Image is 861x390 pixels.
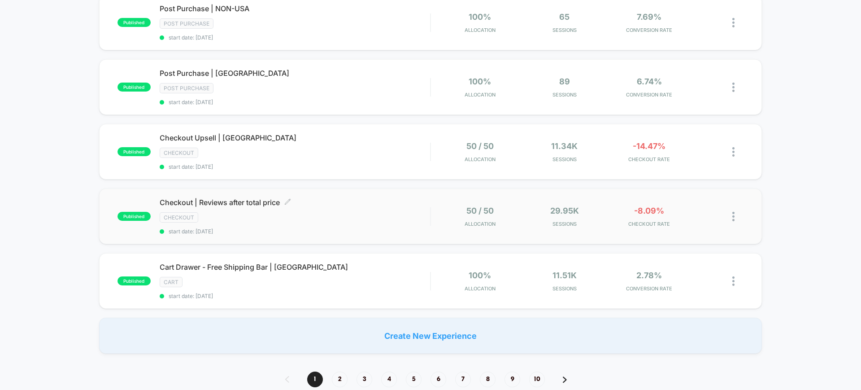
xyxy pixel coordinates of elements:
[609,156,689,162] span: CHECKOUT RATE
[609,92,689,98] span: CONVERSION RATE
[633,141,665,151] span: -14.47%
[160,4,430,13] span: Post Purchase | NON-USA
[332,372,348,387] span: 2
[465,285,496,292] span: Allocation
[117,83,151,92] span: published
[465,156,496,162] span: Allocation
[117,276,151,285] span: published
[529,372,545,387] span: 10
[160,212,198,223] span: Checkout
[160,163,430,170] span: start date: [DATE]
[117,18,151,27] span: published
[465,92,496,98] span: Allocation
[160,148,198,158] span: Checkout
[551,141,578,151] span: 11.34k
[636,271,662,280] span: 2.78%
[466,206,494,215] span: 50 / 50
[160,133,430,142] span: Checkout Upsell | [GEOGRAPHIC_DATA]
[465,27,496,33] span: Allocation
[469,12,491,22] span: 100%
[160,293,430,299] span: start date: [DATE]
[559,77,570,86] span: 89
[550,206,579,215] span: 29.95k
[525,221,605,227] span: Sessions
[160,99,430,105] span: start date: [DATE]
[732,18,735,27] img: close
[160,83,213,93] span: Post Purchase
[430,372,446,387] span: 6
[525,27,605,33] span: Sessions
[307,372,323,387] span: 1
[160,277,183,287] span: cart
[563,377,567,383] img: pagination forward
[504,372,520,387] span: 9
[634,206,664,215] span: -8.09%
[160,263,430,272] span: Cart Drawer - Free Shipping Bar | [GEOGRAPHIC_DATA]
[357,372,372,387] span: 3
[732,147,735,157] img: close
[469,271,491,280] span: 100%
[559,12,570,22] span: 65
[117,212,151,221] span: published
[525,285,605,292] span: Sessions
[637,77,662,86] span: 6.74%
[406,372,422,387] span: 5
[609,221,689,227] span: CHECKOUT RATE
[609,285,689,292] span: CONVERSION RATE
[99,318,762,354] div: Create New Experience
[160,228,430,235] span: start date: [DATE]
[160,18,213,29] span: Post Purchase
[637,12,661,22] span: 7.69%
[525,156,605,162] span: Sessions
[117,147,151,156] span: published
[732,83,735,92] img: close
[160,198,430,207] span: Checkout | Reviews after total price
[455,372,471,387] span: 7
[160,34,430,41] span: start date: [DATE]
[552,271,577,280] span: 11.51k
[609,27,689,33] span: CONVERSION RATE
[160,69,430,78] span: Post Purchase | [GEOGRAPHIC_DATA]
[525,92,605,98] span: Sessions
[465,221,496,227] span: Allocation
[469,77,491,86] span: 100%
[480,372,496,387] span: 8
[466,141,494,151] span: 50 / 50
[732,276,735,286] img: close
[381,372,397,387] span: 4
[732,212,735,221] img: close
